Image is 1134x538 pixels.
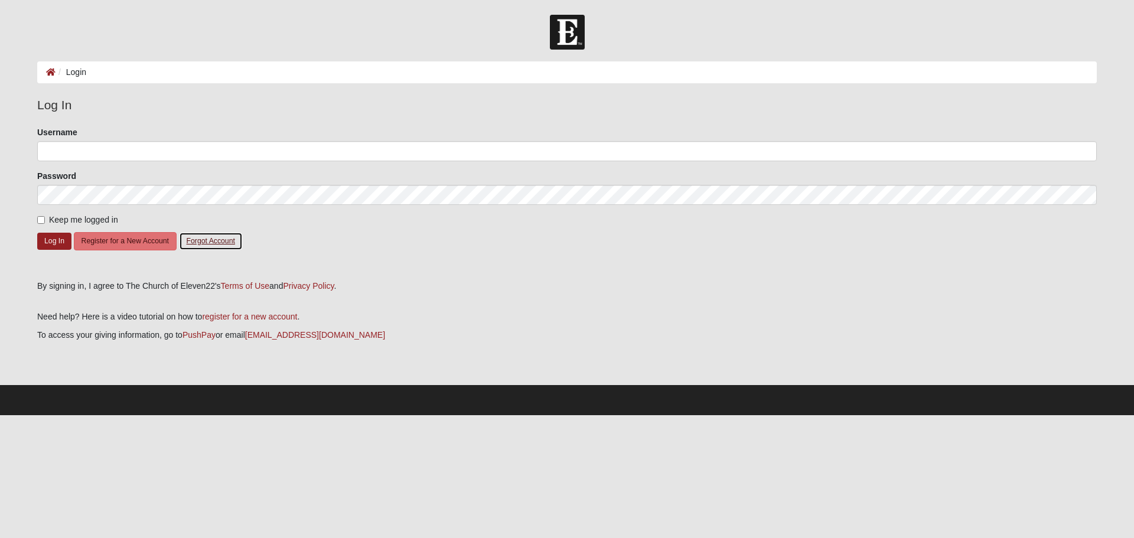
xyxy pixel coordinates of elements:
button: Forgot Account [179,232,243,250]
a: [EMAIL_ADDRESS][DOMAIN_NAME] [245,330,385,340]
a: PushPay [183,330,216,340]
label: Password [37,170,76,182]
a: Privacy Policy [283,281,334,291]
input: Keep me logged in [37,216,45,224]
p: To access your giving information, go to or email [37,329,1097,341]
legend: Log In [37,96,1097,115]
p: Need help? Here is a video tutorial on how to . [37,311,1097,323]
li: Login [56,66,86,79]
img: Church of Eleven22 Logo [550,15,585,50]
button: Register for a New Account [74,232,177,250]
span: Keep me logged in [49,215,118,224]
a: Terms of Use [221,281,269,291]
div: By signing in, I agree to The Church of Eleven22's and . [37,280,1097,292]
label: Username [37,126,77,138]
button: Log In [37,233,71,250]
a: register for a new account [202,312,297,321]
